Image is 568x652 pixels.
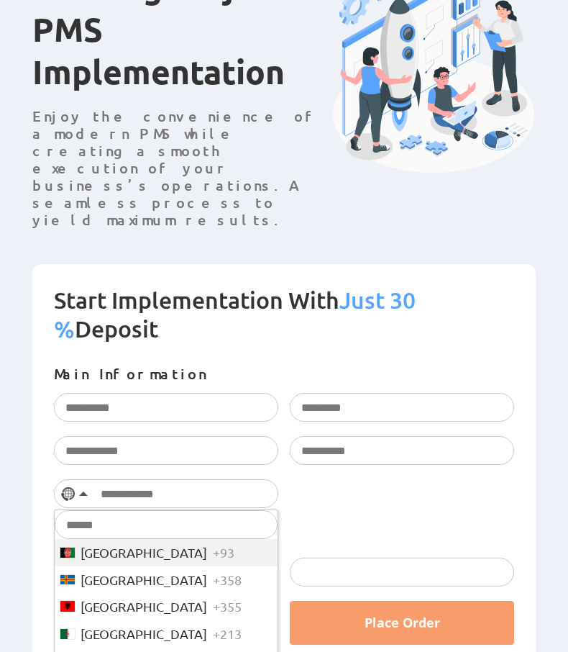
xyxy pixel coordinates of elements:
span: +355 [213,599,242,615]
button: Selected country [55,480,95,507]
p: Main Information [54,365,514,382]
input: Search [55,510,278,539]
iframe: Защищенное окно для ввода данных оплаты картой [301,566,503,579]
p: Payment Information [54,530,514,547]
span: Place Order [365,614,440,631]
span: [GEOGRAPHIC_DATA] [81,626,207,642]
span: [GEOGRAPHIC_DATA] [81,572,207,588]
span: +358 [213,572,242,588]
button: Place Order [290,601,514,645]
span: Just 30 % [54,286,416,343]
h2: Start Implementation With Deposit [54,286,514,365]
span: +213 [213,626,242,642]
span: +93 [213,545,234,561]
span: [GEOGRAPHIC_DATA] [81,545,207,561]
span: [GEOGRAPHIC_DATA] [81,599,207,615]
p: Enjoy the convenience of a modern PMS while creating a smooth execution of your business’s operat... [32,107,321,228]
